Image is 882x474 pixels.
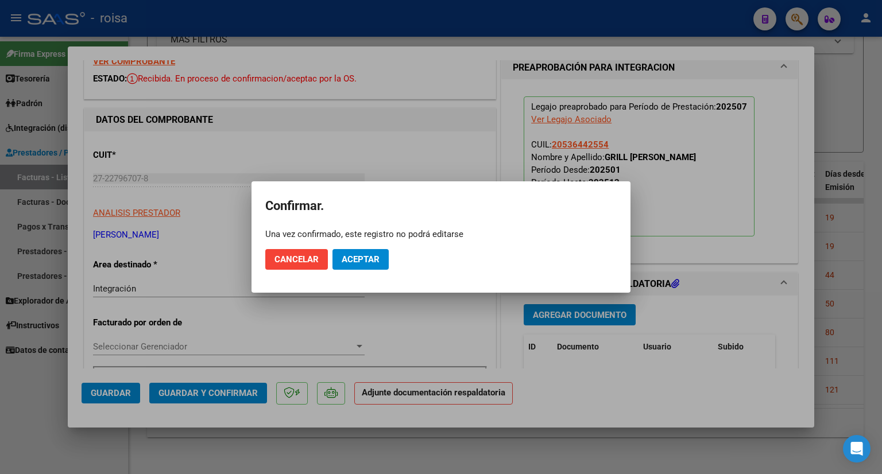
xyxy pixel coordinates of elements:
span: Cancelar [274,254,319,265]
button: Cancelar [265,249,328,270]
div: Open Intercom Messenger [843,435,871,463]
div: Una vez confirmado, este registro no podrá editarse [265,228,617,240]
h2: Confirmar. [265,195,617,217]
button: Aceptar [332,249,389,270]
span: Aceptar [342,254,380,265]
